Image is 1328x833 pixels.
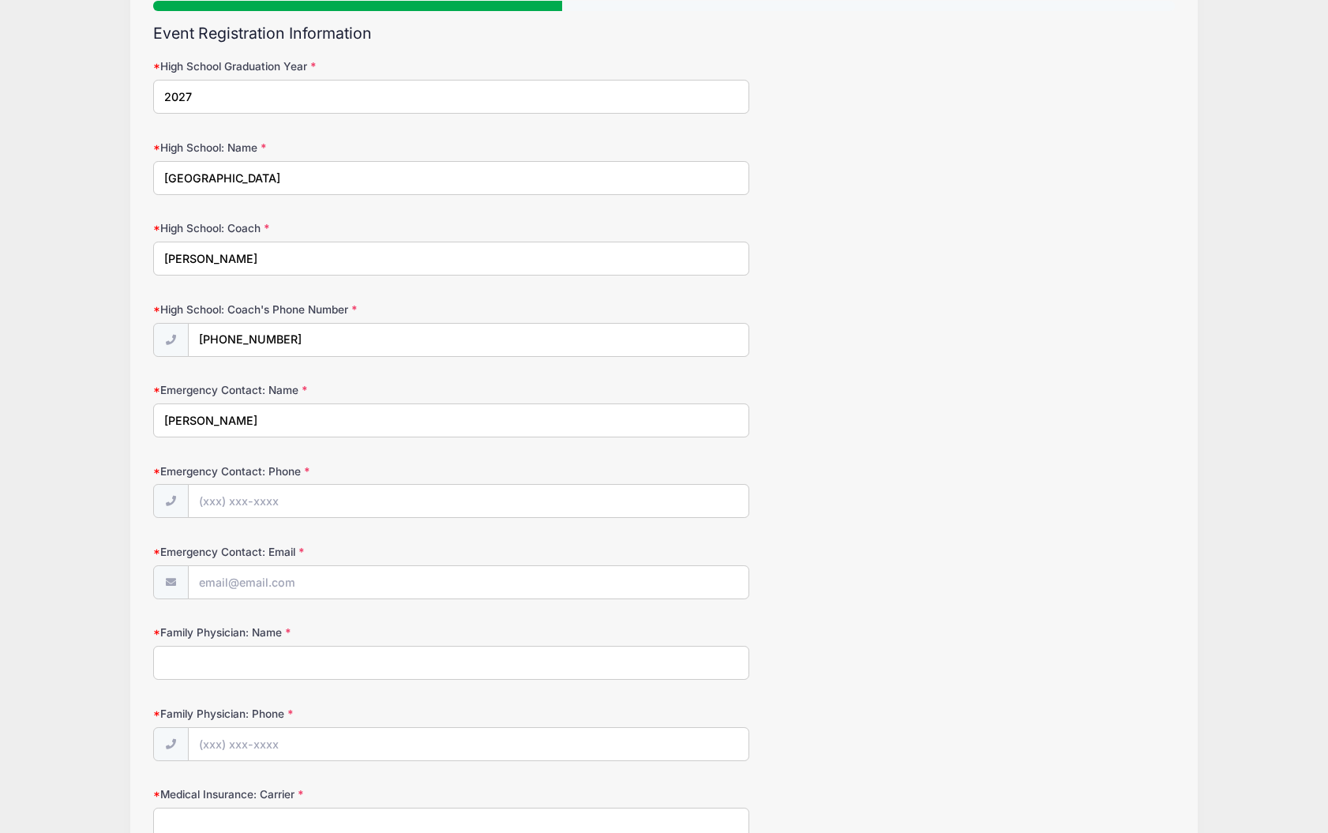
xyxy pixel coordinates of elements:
h2: Event Registration Information [153,24,1174,43]
input: email@email.com [188,565,749,599]
label: Emergency Contact: Email [153,544,493,560]
label: High School: Coach's Phone Number [153,302,493,317]
label: Medical Insurance: Carrier [153,786,493,802]
label: High School Graduation Year [153,58,493,74]
label: Emergency Contact: Phone [153,463,493,479]
label: Emergency Contact: Name [153,382,493,398]
input: (xxx) xxx-xxxx [188,727,749,761]
label: Family Physician: Name [153,625,493,640]
input: (xxx) xxx-xxxx [188,484,749,518]
label: Family Physician: Phone [153,706,493,722]
label: High School: Coach [153,220,493,236]
input: (xxx) xxx-xxxx [188,323,749,357]
label: High School: Name [153,140,493,156]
